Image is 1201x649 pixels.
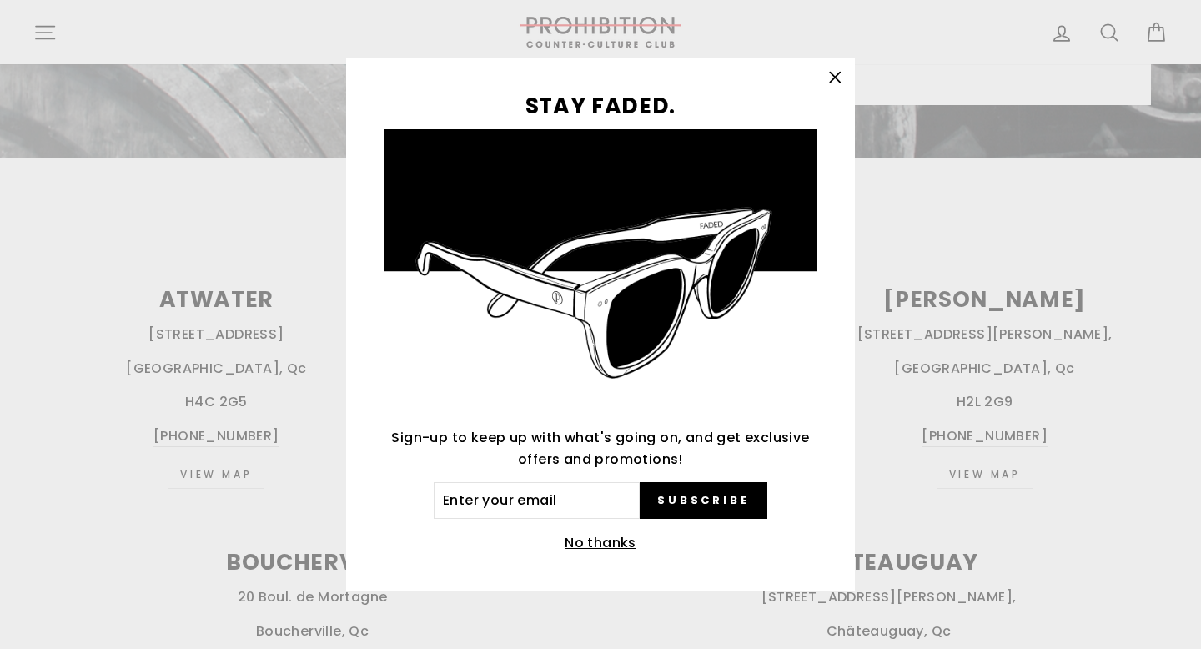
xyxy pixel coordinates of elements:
[434,482,640,519] input: Enter your email
[384,427,817,470] p: Sign-up to keep up with what's going on, and get exclusive offers and promotions!
[640,482,767,519] button: Subscribe
[657,493,750,508] span: Subscribe
[384,95,817,118] h3: STAY FADED.
[560,531,641,555] button: No thanks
